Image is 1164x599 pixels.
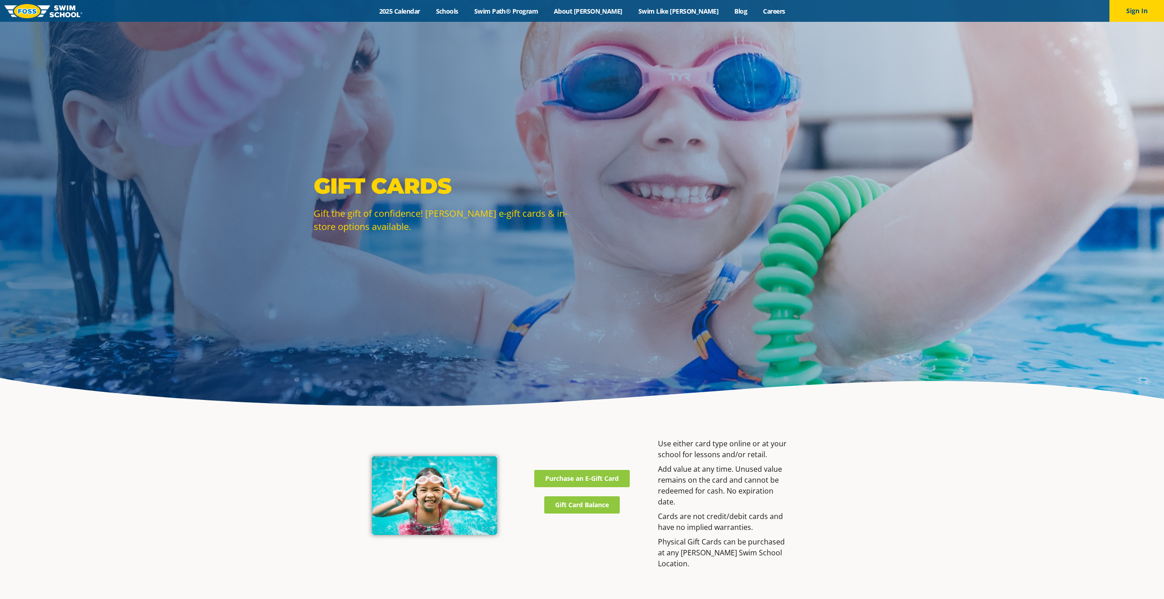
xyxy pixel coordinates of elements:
[630,7,727,15] a: Swim Like [PERSON_NAME]
[658,439,787,459] span: Use either card type online or at your school for lessons and/or retail.
[555,502,609,508] span: Gift Card Balance
[658,511,783,532] span: Cards are not credit/debit cards and have no implied warranties.
[544,496,620,514] a: Gift Card Balance
[658,464,782,507] span: Add value at any time. Unused value remains on the card and cannot be redeemed for cash. No expir...
[727,7,755,15] a: Blog
[314,207,577,233] p: Gift the gift of confidence! [PERSON_NAME] e-gift cards & in-store options available.
[5,4,82,18] img: FOSS Swim School Logo
[371,7,428,15] a: 2025 Calendar
[658,537,785,569] span: Physical Gift Cards can be purchased at any [PERSON_NAME] Swim School Location.
[546,7,631,15] a: About [PERSON_NAME]
[755,7,793,15] a: Careers
[314,172,577,200] p: Gift Cards
[534,470,630,487] a: Purchase an E-Gift Card
[466,7,546,15] a: Swim Path® Program
[545,475,619,482] span: Purchase an E-Gift Card
[428,7,466,15] a: Schools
